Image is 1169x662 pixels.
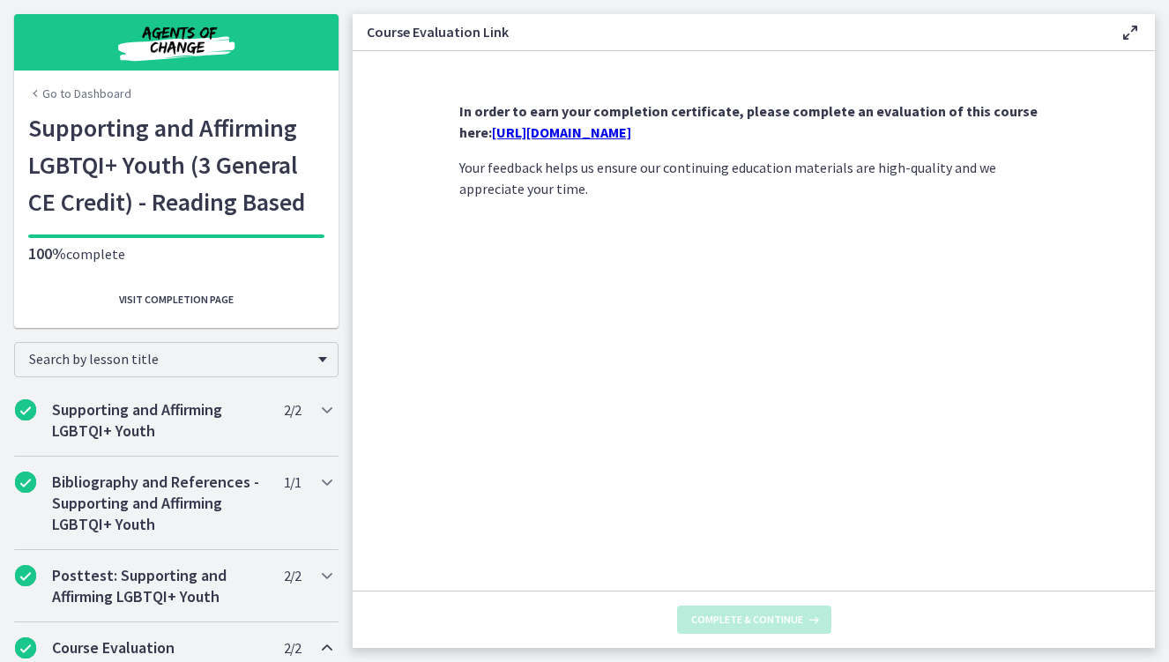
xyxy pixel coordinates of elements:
[52,399,267,442] h2: Supporting and Affirming LGBTQI+ Youth
[492,123,631,141] a: [URL][DOMAIN_NAME]
[52,472,267,535] h2: Bibliography and References - Supporting and Affirming LGBTQI+ Youth
[28,243,66,264] span: 100%
[28,243,324,264] p: complete
[15,565,36,586] i: Completed
[52,637,267,658] h2: Course Evaluation
[52,565,267,607] h2: Posttest: Supporting and Affirming LGBTQI+ Youth
[71,21,282,63] img: Agents of Change Social Work Test Prep
[284,472,301,493] span: 1 / 1
[284,565,301,586] span: 2 / 2
[15,399,36,420] i: Completed
[284,637,301,658] span: 2 / 2
[459,157,1048,199] p: Your feedback helps us ensure our continuing education materials are high-quality and we apprecia...
[367,21,1091,42] h3: Course Evaluation Link
[15,472,36,493] i: Completed
[459,102,1038,141] strong: In order to earn your completion certificate, please complete an evaluation of this course here:
[691,613,803,627] span: Complete & continue
[15,637,36,658] i: Completed
[28,109,324,220] h1: Supporting and Affirming LGBTQI+ Youth (3 General CE Credit) - Reading Based
[119,293,234,307] span: Visit completion page
[28,85,131,102] a: Go to Dashboard
[28,286,324,314] button: Visit completion page
[677,606,831,634] button: Complete & continue
[29,350,309,368] span: Search by lesson title
[14,342,339,377] div: Search by lesson title
[284,399,301,420] span: 2 / 2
